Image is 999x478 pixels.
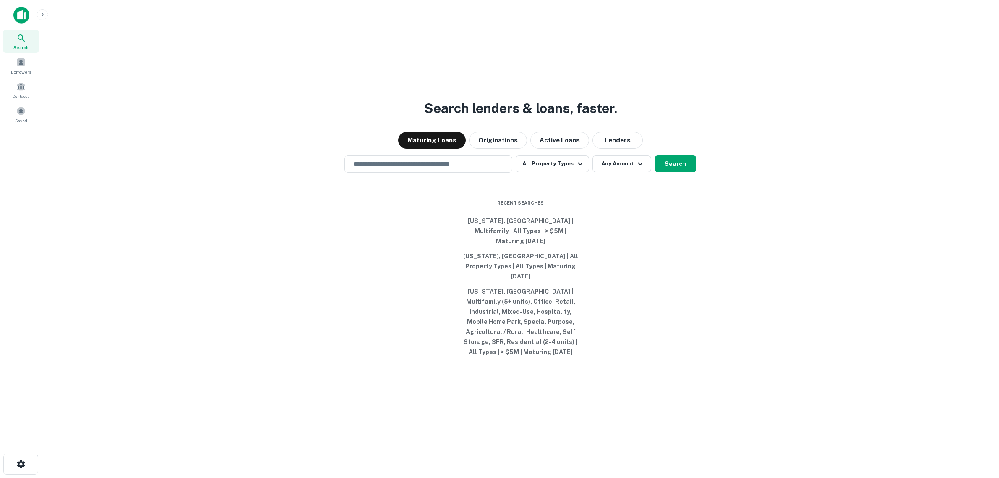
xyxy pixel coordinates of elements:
span: Saved [15,117,27,124]
h3: Search lenders & loans, faster. [424,98,617,118]
button: Any Amount [592,155,651,172]
button: Originations [469,132,527,149]
img: capitalize-icon.png [13,7,29,24]
a: Saved [3,103,39,126]
a: Contacts [3,79,39,101]
button: Lenders [592,132,643,149]
span: Contacts [13,93,29,100]
iframe: Chat Widget [957,411,999,451]
button: All Property Types [516,155,589,172]
button: [US_STATE], [GEOGRAPHIC_DATA] | Multifamily | All Types | > $5M | Maturing [DATE] [458,213,584,249]
span: Recent Searches [458,200,584,207]
a: Borrowers [3,54,39,77]
a: Search [3,30,39,53]
button: Search [655,155,696,172]
button: [US_STATE], [GEOGRAPHIC_DATA] | All Property Types | All Types | Maturing [DATE] [458,249,584,284]
button: Active Loans [530,132,589,149]
button: [US_STATE], [GEOGRAPHIC_DATA] | Multifamily (5+ units), Office, Retail, Industrial, Mixed-Use, Ho... [458,284,584,360]
button: Maturing Loans [398,132,466,149]
span: Borrowers [11,68,31,75]
span: Search [13,44,29,51]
